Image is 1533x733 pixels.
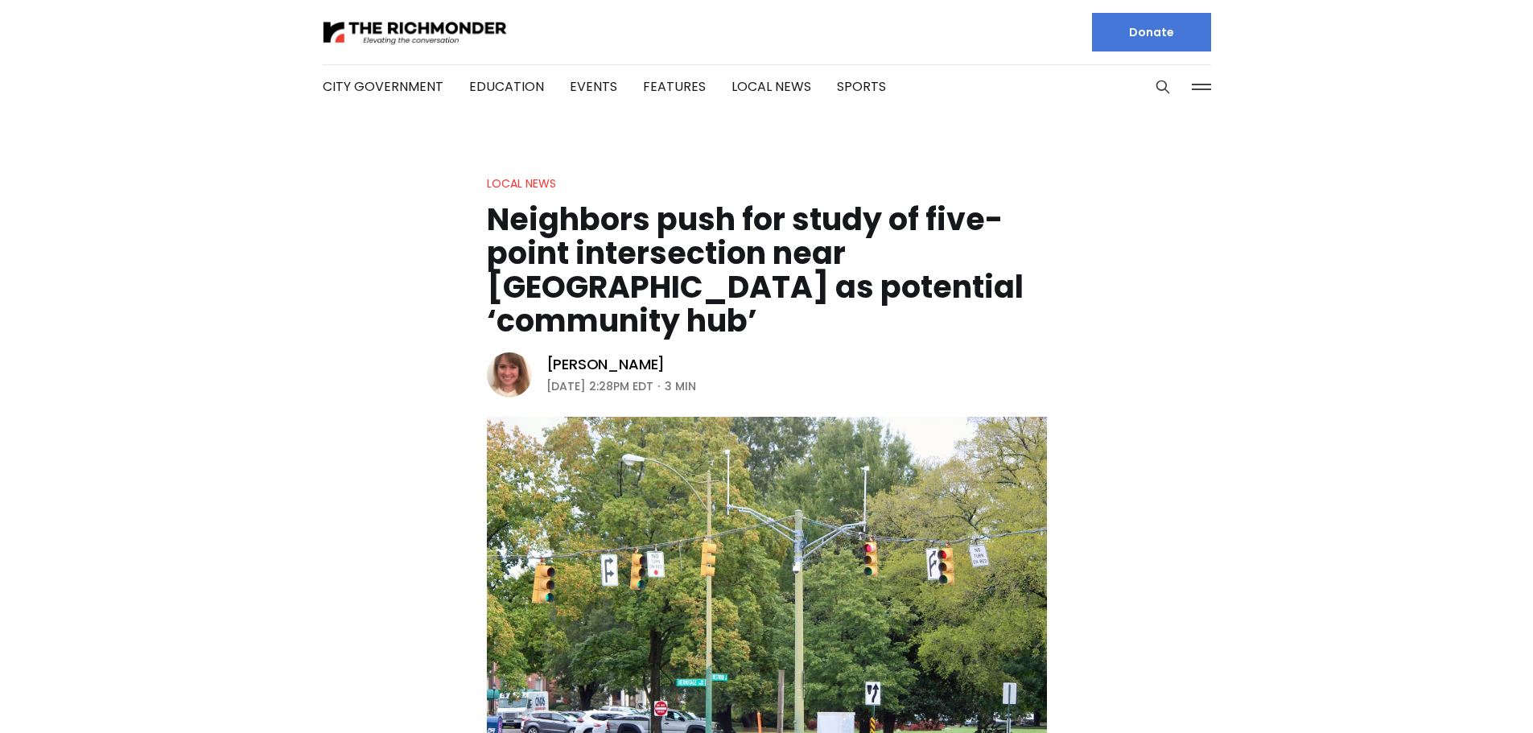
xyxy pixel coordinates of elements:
[487,203,1047,338] h1: Neighbors push for study of five-point intersection near [GEOGRAPHIC_DATA] as potential ‘communit...
[1151,75,1175,99] button: Search this site
[731,77,811,96] a: Local News
[323,77,443,96] a: City Government
[665,377,696,396] span: 3 min
[643,77,706,96] a: Features
[469,77,544,96] a: Education
[323,19,508,47] img: The Richmonder
[487,175,556,191] a: Local News
[1092,13,1211,51] a: Donate
[1397,654,1533,733] iframe: portal-trigger
[837,77,886,96] a: Sports
[546,355,666,374] a: [PERSON_NAME]
[546,377,653,396] time: [DATE] 2:28PM EDT
[570,77,617,96] a: Events
[487,352,532,397] img: Sarah Vogelsong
